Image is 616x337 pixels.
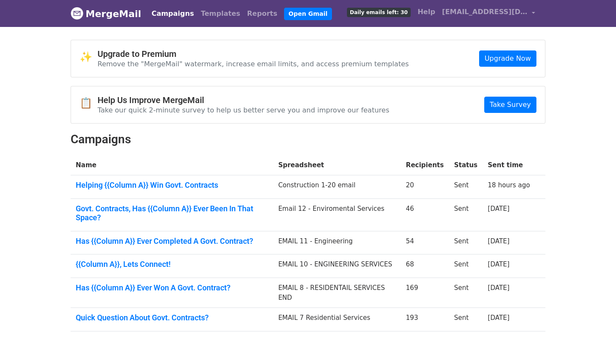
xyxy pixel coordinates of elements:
a: [DATE] [488,314,509,322]
td: Sent [449,175,483,199]
td: 20 [401,175,449,199]
td: Sent [449,278,483,308]
a: Campaigns [148,5,197,22]
a: [DATE] [488,205,509,213]
p: Remove the "MergeMail" watermark, increase email limits, and access premium templates [98,59,409,68]
td: 46 [401,198,449,231]
a: Open Gmail [284,8,332,20]
a: Templates [197,5,243,22]
td: EMAIL 11 - Engineering [273,231,400,254]
th: Status [449,155,483,175]
a: Helping {{Column A}} Win Govt. Contracts [76,180,268,190]
td: Sent [449,231,483,254]
td: Email 12 - Enviromental Services [273,198,400,231]
td: Sent [449,254,483,278]
p: Take our quick 2-minute survey to help us better serve you and improve our features [98,106,389,115]
td: Sent [449,198,483,231]
a: Has {{Column A}} Ever Won A Govt. Contract? [76,283,268,293]
td: 169 [401,278,449,308]
td: EMAIL 10 - ENGINEERING SERVICES [273,254,400,278]
a: {{Column A}}, Lets Connect! [76,260,268,269]
img: MergeMail logo [71,7,83,20]
h2: Campaigns [71,132,545,147]
a: Reports [244,5,281,22]
a: Has {{Column A}} Ever Completed A Govt. Contract? [76,236,268,246]
th: Spreadsheet [273,155,400,175]
th: Sent time [483,155,535,175]
span: 📋 [80,97,98,109]
td: 68 [401,254,449,278]
th: Recipients [401,155,449,175]
a: MergeMail [71,5,141,23]
td: EMAIL 8 - RESIDENTAIL SERVICES END [273,278,400,308]
a: [EMAIL_ADDRESS][DOMAIN_NAME] [438,3,539,24]
h4: Upgrade to Premium [98,49,409,59]
a: 18 hours ago [488,181,530,189]
span: [EMAIL_ADDRESS][DOMAIN_NAME] [442,7,527,17]
td: Construction 1-20 email [273,175,400,199]
a: [DATE] [488,284,509,292]
td: 54 [401,231,449,254]
a: Quick Question About Govt. Contracts? [76,313,268,322]
a: Daily emails left: 30 [344,3,414,21]
td: EMAIL 7 Residential Services [273,308,400,331]
span: ✨ [80,51,98,63]
span: Daily emails left: 30 [347,8,411,17]
a: [DATE] [488,260,509,268]
a: Upgrade Now [479,50,536,67]
td: Sent [449,308,483,331]
a: Take Survey [484,97,536,113]
td: 193 [401,308,449,331]
th: Name [71,155,273,175]
a: Help [414,3,438,21]
a: Govt. Contracts, Has {{Column A}} Ever Been In That Space? [76,204,268,222]
h4: Help Us Improve MergeMail [98,95,389,105]
a: [DATE] [488,237,509,245]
